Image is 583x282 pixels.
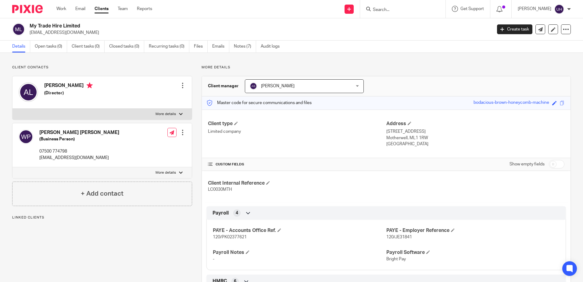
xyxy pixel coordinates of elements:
span: [PERSON_NAME] [261,84,295,88]
img: svg%3E [554,4,564,14]
img: svg%3E [19,82,38,102]
span: - [213,257,214,261]
span: 4 [236,210,238,216]
p: More details [156,170,176,175]
img: svg%3E [12,23,25,36]
span: Bright Pay [386,257,406,261]
p: Master code for secure communications and files [206,100,312,106]
p: Client contacts [12,65,192,70]
a: Emails [212,41,229,52]
span: Get Support [460,7,484,11]
img: svg%3E [19,129,33,144]
span: Payroll [213,210,229,216]
a: Clients [95,6,109,12]
a: Email [75,6,85,12]
p: More details [202,65,571,70]
h2: My Trade Hire Limited [30,23,396,29]
h4: Client Internal Reference [208,180,386,186]
p: [GEOGRAPHIC_DATA] [386,141,564,147]
h4: + Add contact [81,189,123,198]
a: Closed tasks (0) [109,41,144,52]
p: More details [156,112,176,117]
h4: Client type [208,121,386,127]
a: Work [56,6,66,12]
img: svg%3E [250,82,257,90]
p: Linked clients [12,215,192,220]
input: Search [372,7,427,13]
a: Reports [137,6,152,12]
p: [PERSON_NAME] [518,6,551,12]
h3: Client manager [208,83,239,89]
span: 120/JE31841 [386,235,412,239]
p: 07500 774798 [39,148,119,154]
label: Show empty fields [510,161,545,167]
p: Motherwell, ML1 1RW [386,135,564,141]
h4: Payroll Notes [213,249,386,256]
a: Audit logs [261,41,284,52]
i: Primary [87,82,93,89]
a: Recurring tasks (0) [149,41,189,52]
h4: [PERSON_NAME] [44,82,93,90]
p: [EMAIL_ADDRESS][DOMAIN_NAME] [30,30,488,36]
img: Pixie [12,5,43,13]
a: Create task [497,24,532,34]
a: Files [194,41,208,52]
a: Client tasks (0) [72,41,105,52]
h4: Payroll Software [386,249,560,256]
h4: PAYE - Employer Reference [386,227,560,234]
a: Open tasks (0) [35,41,67,52]
p: [STREET_ADDRESS] [386,128,564,135]
p: Limited company [208,128,386,135]
h5: (Business Person) [39,136,119,142]
h4: CUSTOM FIELDS [208,162,386,167]
h4: PAYE - Accounts Office Ref. [213,227,386,234]
span: LC0030MTH [208,187,232,192]
h5: (Director) [44,90,93,96]
div: bodacious-brown-honeycomb-machine [474,99,549,107]
a: Details [12,41,30,52]
h4: Address [386,121,564,127]
h4: [PERSON_NAME] [PERSON_NAME] [39,129,119,136]
a: Team [118,6,128,12]
p: [EMAIL_ADDRESS][DOMAIN_NAME] [39,155,119,161]
span: 120/PK02377621 [213,235,247,239]
a: Notes (7) [234,41,256,52]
